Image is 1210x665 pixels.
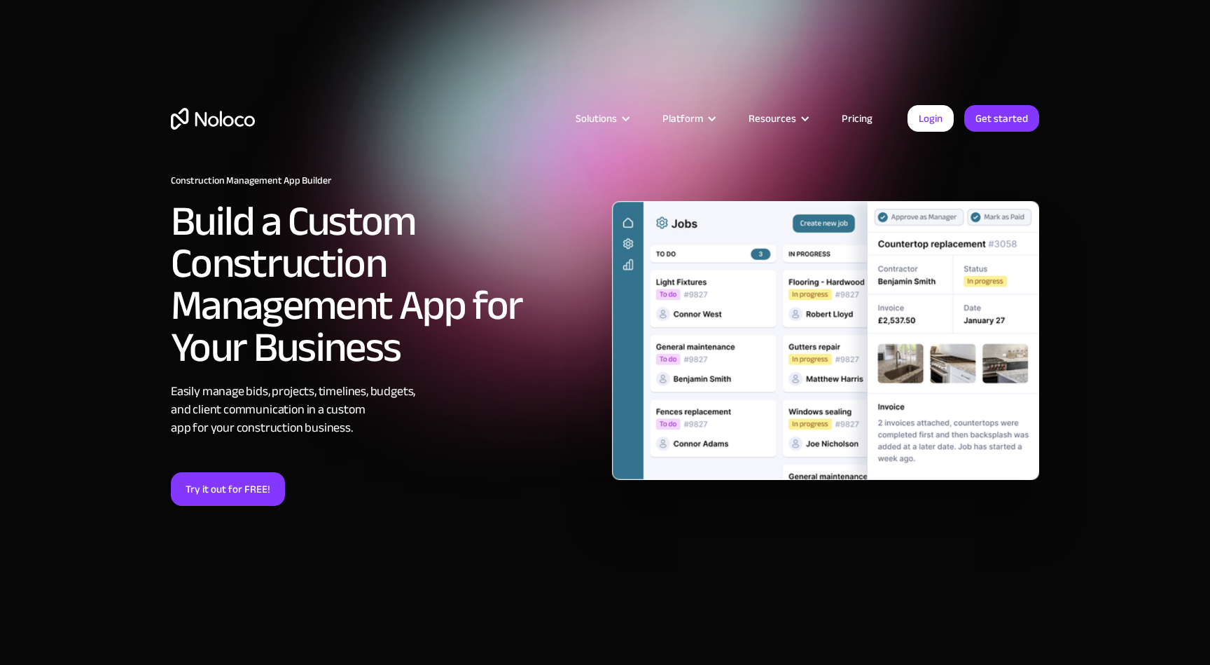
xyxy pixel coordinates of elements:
div: Resources [731,109,824,128]
div: Solutions [576,109,617,128]
div: Platform [662,109,703,128]
div: Platform [645,109,731,128]
div: Solutions [558,109,645,128]
h2: Build a Custom Construction Management App for Your Business [171,200,598,369]
div: Easily manage bids, projects, timelines, budgets, and client communication in a custom app for yo... [171,383,598,437]
div: Resources [749,109,796,128]
a: Login [907,105,954,132]
a: Get started [964,105,1039,132]
a: Pricing [824,109,890,128]
a: home [171,108,255,130]
a: Try it out for FREE! [171,472,285,506]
